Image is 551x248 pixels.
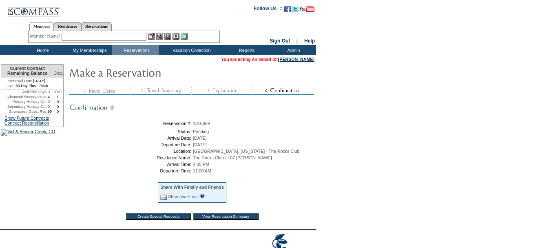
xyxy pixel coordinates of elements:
td: 1 [52,94,63,99]
td: 4 [48,94,53,99]
span: 1810669 [193,121,210,126]
a: Residences [54,22,81,31]
td: 0 [48,99,53,104]
td: Residence Name: [71,155,191,160]
a: Help [304,38,315,44]
td: 0 [52,99,63,104]
img: Vail & Beaver Creek, CO [1,129,55,136]
td: Available Days: [1,89,48,94]
td: Home [18,45,65,55]
img: Subscribe to our YouTube Channel [300,6,314,12]
td: 0 [52,104,63,109]
a: Share via Email [168,194,199,199]
td: Sponsored Guest Res: [1,109,48,114]
td: 0 [48,89,53,94]
a: Contract Reconciliation [4,121,49,125]
td: Arrival Date: [71,136,191,141]
img: Follow us on Twitter [292,6,299,12]
span: Level: [5,83,15,88]
span: Pending [193,129,209,134]
td: Follow Us :: [254,5,283,15]
img: Reservations [173,33,179,40]
td: Location: [71,149,191,154]
div: Share With Family and Friends [160,185,224,190]
td: Departure Date: [71,142,191,147]
span: [DATE] [193,136,207,141]
img: step3_state3.gif [191,87,252,95]
td: Departure Time: [71,168,191,173]
td: 30 Day Plus - Peak [1,83,52,89]
a: Follow us on Twitter [292,8,299,13]
img: b_calculator.gif [181,33,188,40]
img: Become our fan on Facebook [284,6,291,12]
td: Arrival Time: [71,162,191,167]
td: Current Contract Remaining Balance [1,65,52,78]
span: Disc. [53,71,63,76]
a: Subscribe to our YouTube Channel [300,8,314,13]
img: View [156,33,163,40]
td: Status: [71,129,191,134]
a: Show Future Contracts [4,116,49,121]
img: step4_state2.gif [252,87,314,95]
td: Reports [222,45,269,55]
span: :: [296,38,299,44]
a: Reservations [81,22,112,31]
span: You are acting on behalf of: [221,57,314,62]
td: Advanced Reservations: [1,94,48,99]
td: [DATE] [1,78,52,83]
td: 0 [48,104,53,109]
td: Reservation #: [71,121,191,126]
input: View Reservation Summary [193,213,259,220]
input: What is this? [200,194,205,198]
span: [DATE] [193,142,207,147]
a: Members [29,22,54,31]
td: Secondary Holiday Opt: [1,104,48,109]
a: [PERSON_NAME] [278,57,314,62]
td: 99 [48,109,53,114]
a: Become our fan on Facebook [284,8,291,13]
a: Sign Out [270,38,290,44]
td: Primary Holiday Opt: [1,99,48,104]
input: Create Special Requests [126,213,191,220]
span: Renewal Date: [8,78,33,83]
td: 0 [52,109,63,114]
span: [GEOGRAPHIC_DATA], [US_STATE] - The Rocks Club [193,149,299,154]
img: Make Reservation [69,64,232,80]
td: Admin [269,45,316,55]
span: 11:00 AM [193,168,211,173]
td: My Memberships [65,45,112,55]
span: The Rocks Club - 107 [PERSON_NAME] [193,155,272,160]
td: Reservations [112,45,159,55]
div: Member Name: [30,33,62,40]
img: step1_state3.gif [69,87,130,95]
td: 1.50 [52,89,63,94]
td: Vacation Collection [159,45,222,55]
img: step2_state3.gif [130,87,191,95]
img: b_edit.gif [148,33,155,40]
span: 4:00 PM [193,162,209,167]
img: Impersonate [164,33,171,40]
